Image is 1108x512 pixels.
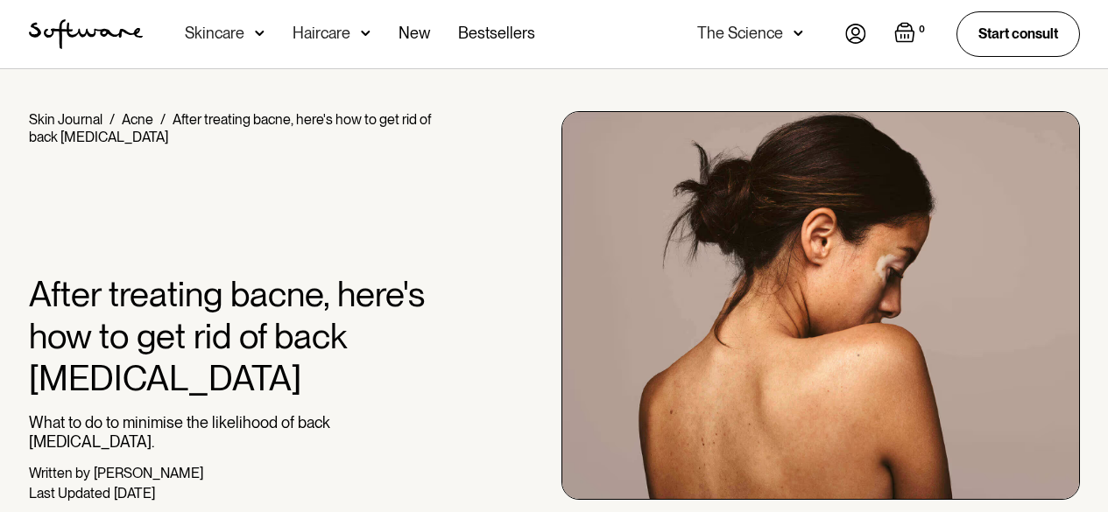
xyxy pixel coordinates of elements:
[29,273,459,399] h1: After treating bacne, here's how to get rid of back [MEDICAL_DATA]
[293,25,350,42] div: Haircare
[29,111,102,128] a: Skin Journal
[29,465,90,481] div: Written by
[29,111,431,145] div: After treating bacne, here's how to get rid of back [MEDICAL_DATA]
[94,465,203,481] div: [PERSON_NAME]
[114,485,155,501] div: [DATE]
[697,25,783,42] div: The Science
[794,25,803,42] img: arrow down
[109,111,115,128] div: /
[122,111,153,128] a: Acne
[255,25,265,42] img: arrow down
[160,111,166,128] div: /
[29,19,143,49] img: Software Logo
[29,19,143,49] a: home
[894,22,928,46] a: Open empty cart
[29,485,110,501] div: Last Updated
[185,25,244,42] div: Skincare
[915,22,928,38] div: 0
[361,25,371,42] img: arrow down
[29,413,459,451] p: What to do to minimise the likelihood of back [MEDICAL_DATA].
[956,11,1080,56] a: Start consult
